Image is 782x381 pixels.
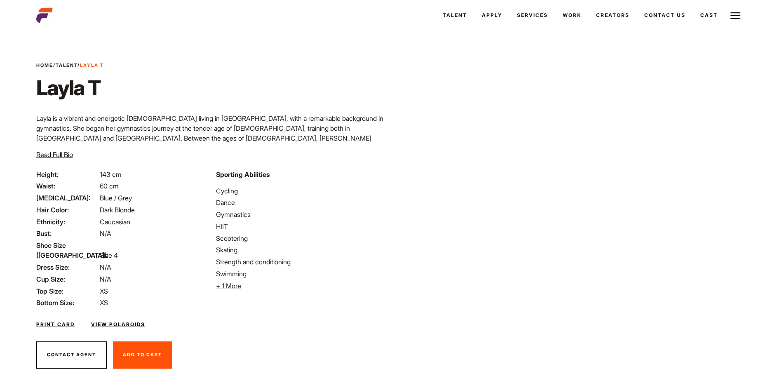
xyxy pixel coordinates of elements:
li: Scootering [216,233,386,243]
li: Dance [216,198,386,207]
a: Work [555,4,589,26]
p: Layla is a vibrant and energetic [DEMOGRAPHIC_DATA] living in [GEOGRAPHIC_DATA], with a remarkabl... [36,113,386,173]
li: Skating [216,245,386,255]
span: Blue / Grey [100,194,132,202]
span: Add To Cast [123,352,162,357]
button: Contact Agent [36,341,107,369]
span: Dress Size: [36,262,98,272]
span: Ethnicity: [36,217,98,227]
span: N/A [100,229,111,238]
span: Size 4 [100,251,118,259]
button: Read Full Bio [36,150,73,160]
li: Gymnastics [216,209,386,219]
li: HIIT [216,221,386,231]
strong: Layla T [80,62,104,68]
span: N/A [100,275,111,283]
span: Bust: [36,228,98,238]
span: N/A [100,263,111,271]
h1: Layla T [36,75,104,100]
a: Print Card [36,321,75,328]
span: XS [100,287,108,295]
span: Caucasian [100,218,130,226]
strong: Sporting Abilities [216,170,270,179]
span: 143 cm [100,170,122,179]
span: / / [36,62,104,69]
a: Talent [435,4,474,26]
li: Strength and conditioning [216,257,386,267]
span: [MEDICAL_DATA]: [36,193,98,203]
li: Cycling [216,186,386,196]
span: Dark Blonde [100,206,135,214]
span: 60 cm [100,182,119,190]
span: Top Size: [36,286,98,296]
img: Burger icon [730,11,740,21]
a: Contact Us [637,4,693,26]
span: Hair Color: [36,205,98,215]
img: cropped-aefm-brand-fav-22-square.png [36,7,53,24]
a: Home [36,62,53,68]
a: Talent [56,62,77,68]
span: Cup Size: [36,274,98,284]
span: + 1 More [216,282,241,290]
span: Height: [36,169,98,179]
a: Apply [474,4,510,26]
a: Services [510,4,555,26]
a: Creators [589,4,637,26]
a: Cast [693,4,725,26]
span: Bottom Size: [36,298,98,308]
span: Waist: [36,181,98,191]
li: Swimming [216,269,386,279]
span: Shoe Size ([GEOGRAPHIC_DATA]): [36,240,98,260]
a: View Polaroids [91,321,145,328]
span: XS [100,299,108,307]
button: Add To Cast [113,341,172,369]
